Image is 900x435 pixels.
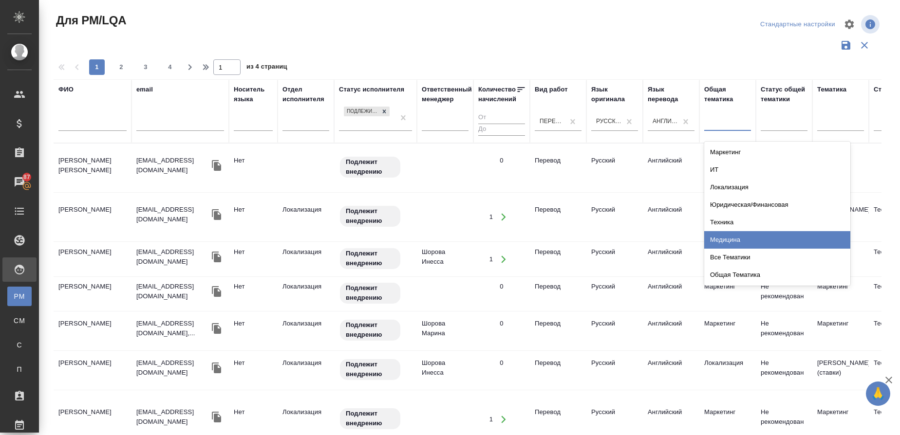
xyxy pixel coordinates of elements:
div: 0 [500,319,503,328]
button: Скопировать [209,321,224,336]
p: [EMAIL_ADDRESS][DOMAIN_NAME] [136,407,209,427]
button: Сохранить фильтры [837,36,855,54]
div: Свежая кровь: на первые 3 заказа по тематике ставь редактора и фиксируй оценки [339,156,412,179]
span: Посмотреть информацию [861,15,881,34]
div: Количество начислений [478,85,516,104]
td: Нет [229,314,278,348]
span: П [12,364,27,374]
td: Локализация [278,353,334,387]
a: С [7,335,32,355]
td: Нет [229,277,278,311]
div: Общая тематика [704,85,751,104]
div: Русский [596,117,621,126]
button: Открыть работы [493,249,513,269]
span: Настроить таблицу [838,13,861,36]
td: Шорова Инесса [417,242,473,276]
p: [EMAIL_ADDRESS][DOMAIN_NAME] [136,247,209,267]
td: Русский [586,353,643,387]
td: [PERSON_NAME] (ставки) [812,353,869,387]
td: Локализация [699,353,756,387]
span: 4 [162,62,178,72]
td: Маркетинг [699,314,756,348]
div: 1 [489,212,493,222]
p: [EMAIL_ADDRESS][DOMAIN_NAME],... [136,319,209,338]
div: Маркетинг [704,144,850,161]
div: Свежая кровь: на первые 3 заказа по тематике ставь редактора и фиксируй оценки [339,407,412,430]
div: ФИО [58,85,74,94]
td: Не рекомендован [756,277,812,311]
td: Локализация [278,200,334,234]
div: Свежая кровь: на первые 3 заказа по тематике ставь редактора и фиксируй оценки [339,205,412,228]
td: Локализация [278,314,334,348]
div: 0 [500,282,503,291]
div: Свежая кровь: на первые 3 заказа по тематике ставь редактора и фиксируй оценки [339,319,412,342]
td: Русский [586,242,643,276]
button: 4 [162,59,178,75]
td: Английский [643,200,699,234]
p: Подлежит внедрению [346,249,394,268]
a: CM [7,311,32,330]
div: Юридическая/Финансовая [704,196,850,214]
input: От [478,112,525,124]
span: 2 [113,62,129,72]
td: Шорова Инесса [417,353,473,387]
td: Не рекомендован [756,353,812,387]
td: Перевод [530,151,586,185]
span: Для PM/LQA [54,13,126,28]
p: Подлежит внедрению [346,320,394,340]
td: [PERSON_NAME] [54,242,131,276]
td: Локализация [278,277,334,311]
button: 3 [138,59,153,75]
td: Маркетинг [699,242,756,276]
td: Перевод [530,353,586,387]
span: из 4 страниц [246,61,287,75]
span: 87 [18,172,36,182]
div: Статус общей тематики [761,85,807,104]
div: Локализация [704,179,850,196]
div: Отдел исполнителя [282,85,329,104]
div: Язык перевода [648,85,694,104]
button: Скопировать [209,207,224,222]
div: Подлежит внедрению [343,106,391,118]
td: [PERSON_NAME] [54,314,131,348]
button: Скопировать [209,410,224,424]
td: Маркетинг [699,151,756,185]
td: Английский [643,151,699,185]
td: Нет [229,242,278,276]
a: П [7,360,32,379]
td: Перевод [530,314,586,348]
p: [EMAIL_ADDRESS][DOMAIN_NAME] [136,205,209,224]
div: Медицина [704,231,850,249]
div: 1 [489,415,493,424]
p: Подлежит внедрению [346,360,394,379]
span: С [12,340,27,350]
div: Техника [704,214,850,231]
div: Носитель языка [234,85,273,104]
div: 1 [489,254,493,264]
td: Русский [586,277,643,311]
button: 🙏 [866,381,890,406]
div: 0 [500,358,503,368]
td: Английский [643,353,699,387]
td: Шорова Марина [417,314,473,348]
p: Подлежит внедрению [346,206,394,226]
span: CM [12,316,27,326]
td: Маркетинг [812,277,869,311]
td: Русский [586,151,643,185]
td: [PERSON_NAME] [PERSON_NAME] [54,151,131,185]
td: [PERSON_NAME] [54,200,131,234]
div: ИТ [704,161,850,179]
a: PM [7,287,32,306]
td: Не рекомендован [756,314,812,348]
div: Перевод [540,117,565,126]
p: Подлежит внедрению [346,283,394,303]
p: [EMAIL_ADDRESS][DOMAIN_NAME] [136,282,209,301]
td: Английский [643,314,699,348]
button: Скопировать [209,284,224,299]
td: Перевод [530,277,586,311]
td: Маркетинг [812,314,869,348]
p: [EMAIL_ADDRESS][DOMAIN_NAME] [136,358,209,378]
button: Скопировать [209,158,224,173]
td: Нет [229,200,278,234]
div: Статус исполнителя [339,85,404,94]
